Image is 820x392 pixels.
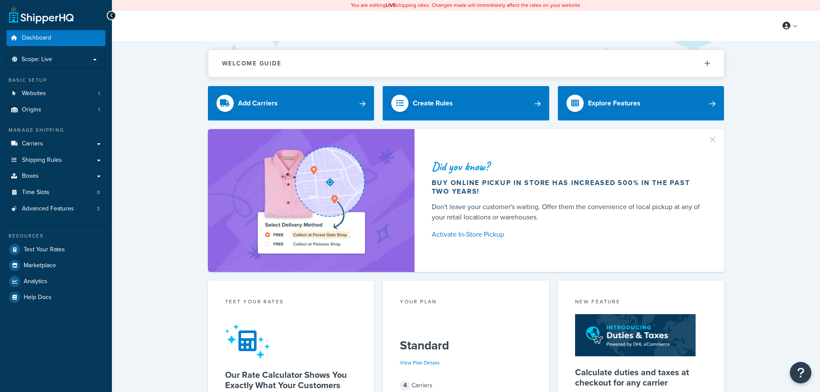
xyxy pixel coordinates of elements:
a: Dashboard [6,30,105,46]
span: Shipping Rules [22,157,62,164]
li: Websites [6,86,105,102]
h5: Calculate duties and taxes at checkout for any carrier [575,367,707,388]
a: Time Slots0 [6,185,105,201]
span: Websites [22,90,46,97]
span: Boxes [22,173,39,180]
div: Did you know? [432,161,704,173]
div: Add Carriers [238,97,278,109]
span: Origins [22,106,41,114]
img: ad-shirt-map-b0359fc47e01cab431d101c4b569394f6a03f54285957d908178d52f29eb9668.png [233,142,389,259]
a: Activate In-Store Pickup [432,228,704,241]
h2: Welcome Guide [222,60,282,67]
span: Carriers [22,140,43,148]
span: Analytics [24,278,47,285]
a: Websites1 [6,86,105,102]
a: Help Docs [6,290,105,305]
span: 3 [97,205,100,213]
a: Advanced Features3 [6,201,105,217]
div: Create Rules [413,97,453,109]
a: Origins1 [6,102,105,118]
span: Dashboard [22,34,51,42]
a: Add Carriers [208,86,374,120]
span: Scope: Live [22,56,52,63]
a: Marketplace [6,258,105,273]
span: Time Slots [22,189,50,196]
span: 1 [98,90,100,97]
b: LIVE [386,1,396,9]
li: Origins [6,102,105,118]
div: Basic Setup [6,77,105,84]
a: Create Rules [383,86,549,120]
span: 1 [98,106,100,114]
a: Explore Features [558,86,724,120]
div: New Feature [575,298,707,308]
div: Your Plan [400,298,532,308]
div: Buy online pickup in store has increased 500% in the past two years! [432,179,704,196]
div: Manage Shipping [6,127,105,134]
a: View Plan Details [400,359,440,367]
div: Carriers [400,380,532,392]
h5: Standard [400,339,532,352]
button: Welcome Guide [208,50,724,77]
li: Advanced Features [6,201,105,217]
div: Explore Features [588,97,641,109]
span: Test Your Rates [24,246,65,253]
a: Shipping Rules [6,152,105,168]
div: Resources [6,232,105,240]
a: Carriers [6,136,105,152]
a: Analytics [6,274,105,289]
li: Time Slots [6,185,105,201]
span: Advanced Features [22,205,74,213]
span: 4 [400,380,410,391]
button: Open Resource Center [790,362,811,383]
div: Test your rates [225,298,357,308]
a: Boxes [6,168,105,184]
span: Marketplace [24,262,56,269]
span: Help Docs [24,294,52,301]
div: Don't leave your customer's waiting. Offer them the convenience of local pickup at any of your re... [432,202,704,222]
span: 0 [97,189,100,196]
a: Test Your Rates [6,242,105,257]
